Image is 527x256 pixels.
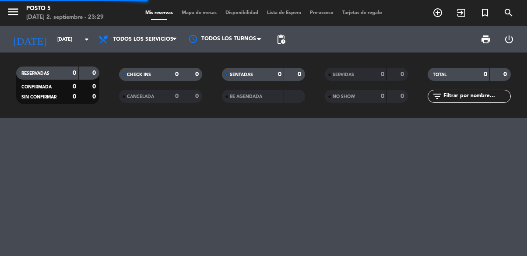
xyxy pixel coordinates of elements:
[221,11,263,15] span: Disponibilidad
[92,84,98,90] strong: 0
[92,70,98,76] strong: 0
[480,7,490,18] i: turned_in_not
[306,11,338,15] span: Pre-acceso
[276,34,286,45] span: pending_actions
[443,91,510,101] input: Filtrar por nombre...
[127,95,154,99] span: CANCELADA
[381,93,384,99] strong: 0
[298,71,303,77] strong: 0
[278,71,281,77] strong: 0
[433,73,446,77] span: TOTAL
[333,73,354,77] span: SERVIDAS
[127,73,151,77] span: CHECK INS
[401,71,406,77] strong: 0
[175,71,179,77] strong: 0
[21,71,49,76] span: RESERVADAS
[73,70,76,76] strong: 0
[92,94,98,100] strong: 0
[7,30,53,49] i: [DATE]
[504,34,514,45] i: power_settings_new
[432,91,443,102] i: filter_list
[113,36,173,42] span: Todos los servicios
[230,95,262,99] span: RE AGENDADA
[432,7,443,18] i: add_circle_outline
[484,71,487,77] strong: 0
[26,4,104,13] div: Posto 5
[26,13,104,22] div: [DATE] 2. septiembre - 23:29
[21,95,56,99] span: SIN CONFIRMAR
[195,71,200,77] strong: 0
[7,5,20,18] i: menu
[7,5,20,21] button: menu
[401,93,406,99] strong: 0
[195,93,200,99] strong: 0
[175,93,179,99] strong: 0
[81,34,92,45] i: arrow_drop_down
[230,73,253,77] span: SENTADAS
[21,85,52,89] span: CONFIRMADA
[503,7,514,18] i: search
[481,34,491,45] span: print
[333,95,355,99] span: NO SHOW
[503,71,509,77] strong: 0
[338,11,386,15] span: Tarjetas de regalo
[73,94,76,100] strong: 0
[177,11,221,15] span: Mapa de mesas
[456,7,467,18] i: exit_to_app
[263,11,306,15] span: Lista de Espera
[73,84,76,90] strong: 0
[381,71,384,77] strong: 0
[497,26,520,53] div: LOG OUT
[141,11,177,15] span: Mis reservas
